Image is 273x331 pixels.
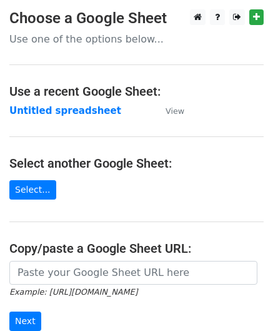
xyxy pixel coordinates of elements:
input: Paste your Google Sheet URL here [9,261,257,285]
h3: Choose a Google Sheet [9,9,264,28]
small: Example: [URL][DOMAIN_NAME] [9,287,137,297]
a: Select... [9,180,56,200]
p: Use one of the options below... [9,33,264,46]
small: View [166,106,184,116]
a: View [153,105,184,116]
input: Next [9,312,41,331]
h4: Use a recent Google Sheet: [9,84,264,99]
h4: Copy/paste a Google Sheet URL: [9,241,264,256]
a: Untitled spreadsheet [9,105,121,116]
h4: Select another Google Sheet: [9,156,264,171]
